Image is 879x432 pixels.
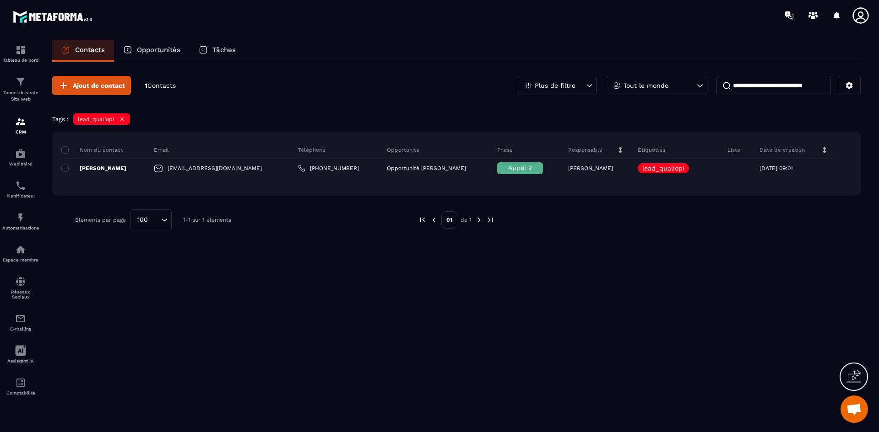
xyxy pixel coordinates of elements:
p: [PERSON_NAME] [568,165,613,171]
p: 01 [441,211,457,229]
p: Opportunité [PERSON_NAME] [387,165,466,171]
a: formationformationTableau de bord [2,37,39,69]
p: Contacts [75,46,105,54]
button: Ajout de contact [52,76,131,95]
div: Search for option [130,209,172,230]
a: automationsautomationsEspace membre [2,237,39,269]
p: Tâches [212,46,236,54]
p: Phase [497,146,513,154]
p: Email [154,146,169,154]
p: Tableau de bord [2,58,39,63]
p: Éléments par page [75,217,126,223]
p: lead_qualiopi [642,165,684,171]
p: Date de création [760,146,805,154]
a: formationformationCRM [2,109,39,141]
a: emailemailE-mailing [2,306,39,338]
img: prev [418,216,427,224]
img: formation [15,76,26,87]
p: [PERSON_NAME] [61,165,126,172]
p: Étiquettes [638,146,665,154]
p: Automatisations [2,225,39,230]
p: lead_qualiopi [78,116,114,123]
p: E-mailing [2,326,39,331]
span: Ajout de contact [73,81,125,90]
p: Tunnel de vente Site web [2,90,39,102]
p: Nom du contact [61,146,123,154]
p: Téléphone [298,146,326,154]
p: Planificateur [2,193,39,198]
p: Liste [727,146,740,154]
a: Tâches [190,40,245,62]
img: formation [15,116,26,127]
a: Opportunités [114,40,190,62]
img: scheduler [15,180,26,191]
a: automationsautomationsWebinaire [2,141,39,173]
img: next [475,216,483,224]
div: Ouvrir le chat [841,395,868,423]
p: Espace membre [2,257,39,262]
p: Réseaux Sociaux [2,289,39,299]
input: Search for option [151,215,159,225]
a: schedulerschedulerPlanificateur [2,173,39,205]
p: [DATE] 09:01 [760,165,793,171]
img: next [486,216,494,224]
a: [PHONE_NUMBER] [298,165,359,172]
img: email [15,313,26,324]
p: 1-1 sur 1 éléments [183,217,231,223]
p: Webinaire [2,161,39,166]
img: accountant [15,377,26,388]
span: Contacts [147,82,176,89]
img: automations [15,148,26,159]
img: automations [15,244,26,255]
img: formation [15,44,26,55]
p: de 1 [461,216,472,224]
p: 1 [145,81,176,90]
p: Opportunité [387,146,419,154]
p: Comptabilité [2,390,39,395]
img: social-network [15,276,26,287]
a: accountantaccountantComptabilité [2,370,39,402]
span: 100 [134,215,151,225]
img: automations [15,212,26,223]
p: Tout le monde [624,82,668,89]
span: Appel 2 [508,164,532,171]
img: logo [13,8,95,25]
p: Responsable [568,146,602,154]
img: prev [430,216,438,224]
a: social-networksocial-networkRéseaux Sociaux [2,269,39,306]
p: Opportunités [137,46,180,54]
p: Assistant IA [2,358,39,363]
p: CRM [2,129,39,134]
a: Assistant IA [2,338,39,370]
a: automationsautomationsAutomatisations [2,205,39,237]
p: Tags : [52,116,69,123]
a: Contacts [52,40,114,62]
a: formationformationTunnel de vente Site web [2,69,39,109]
p: Plus de filtre [535,82,575,89]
